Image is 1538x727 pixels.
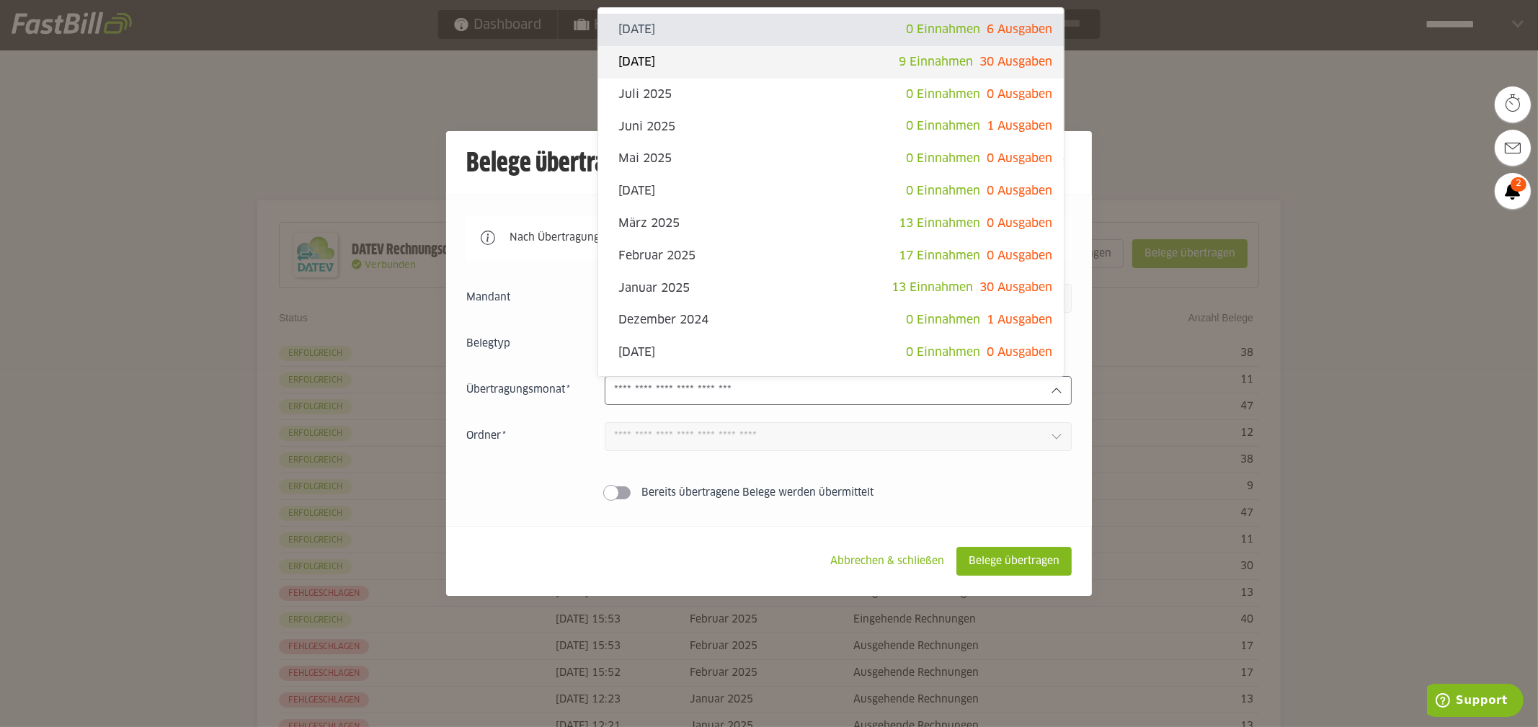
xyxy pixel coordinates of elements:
span: 0 Einnahmen [906,347,980,358]
span: 1 Ausgaben [987,314,1052,326]
span: 0 Ausgaben [987,89,1052,100]
span: 0 Einnahmen [906,314,980,326]
sl-option: [DATE] [598,175,1064,208]
sl-option: Januar 2025 [598,272,1064,304]
span: 13 Einnahmen [899,218,980,229]
sl-option: Juni 2025 [598,110,1064,143]
span: 30 Ausgaben [979,56,1052,68]
span: 1 Ausgaben [987,120,1052,132]
span: 0 Ausgaben [987,153,1052,164]
span: 6 Ausgaben [987,24,1052,35]
span: 2 [1511,177,1526,192]
span: 0 Ausgaben [987,347,1052,358]
iframe: Opens a widget where you can find more information [1427,684,1524,720]
span: 0 Einnahmen [906,89,980,100]
span: 0 Einnahmen [906,185,980,197]
span: 13 Einnahmen [892,282,973,293]
sl-switch: Bereits übertragene Belege werden übermittelt [466,486,1072,500]
sl-option: Februar 2025 [598,240,1064,272]
span: 30 Ausgaben [979,282,1052,293]
span: 0 Einnahmen [906,120,980,132]
span: 9 Einnahmen [899,56,973,68]
sl-option: Dezember 2024 [598,304,1064,336]
span: 0 Einnahmen [906,153,980,164]
sl-option: [DATE] [598,46,1064,79]
sl-option: [DATE] [598,336,1064,369]
span: 0 Einnahmen [906,24,980,35]
span: 17 Einnahmen [899,250,980,262]
sl-option: Juli 2025 [598,79,1064,111]
sl-option: Oktober 2024 [598,369,1064,401]
span: 0 Ausgaben [987,250,1052,262]
sl-option: [DATE] [598,14,1064,46]
sl-option: März 2025 [598,208,1064,240]
a: 2 [1495,173,1531,209]
sl-button: Abbrechen & schließen [818,547,956,576]
sl-button: Belege übertragen [956,547,1072,576]
span: 0 Ausgaben [987,218,1052,229]
span: 0 Ausgaben [987,185,1052,197]
sl-option: Mai 2025 [598,143,1064,175]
